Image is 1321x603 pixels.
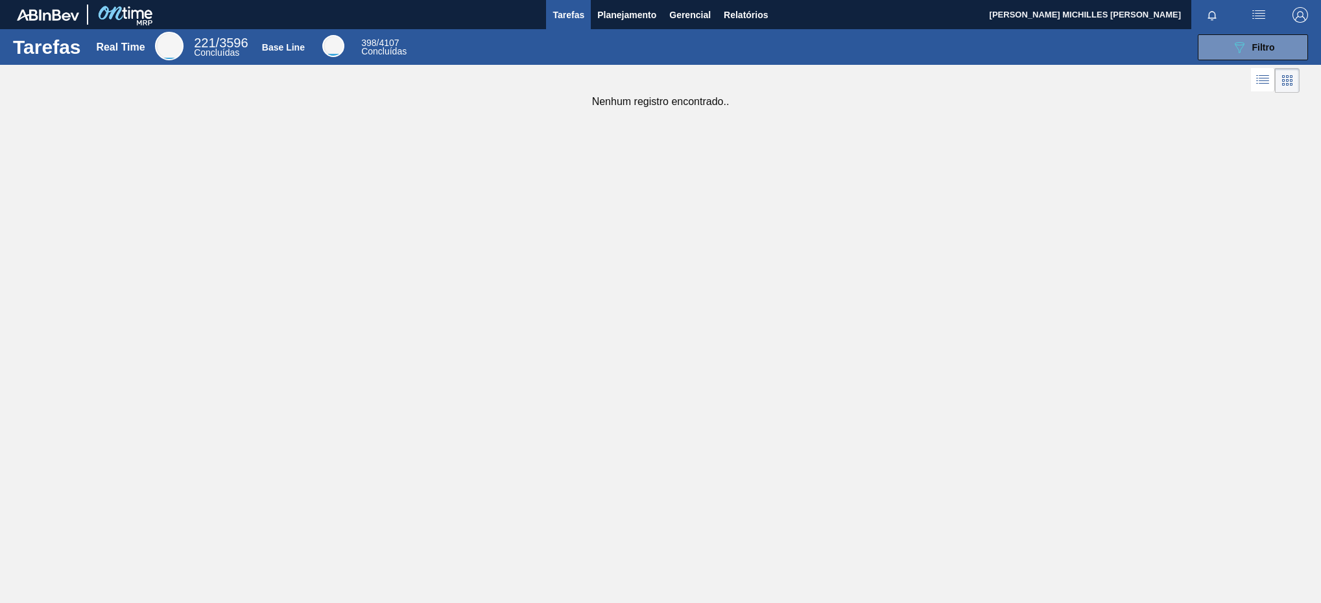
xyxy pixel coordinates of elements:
span: 398 [361,38,376,48]
div: Real Time [96,41,145,53]
span: / 3596 [194,36,248,50]
img: userActions [1251,7,1267,23]
div: Real Time [194,38,248,57]
span: 221 [194,36,215,50]
button: Notificações [1191,6,1233,24]
h1: Tarefas [13,40,81,54]
span: Relatórios [724,7,768,23]
div: Visão em Lista [1251,68,1275,93]
div: Visão em Cards [1275,68,1300,93]
img: TNhmsLtSVTkK8tSr43FrP2fwEKptu5GPRR3wAAAABJRU5ErkJggg== [17,9,79,21]
div: Base Line [322,35,344,57]
span: Concluídas [194,47,239,58]
span: Planejamento [597,7,656,23]
span: / 4107 [361,38,399,48]
div: Real Time [155,32,184,60]
div: Base Line [262,42,305,53]
span: Concluídas [361,46,407,56]
span: Filtro [1252,42,1275,53]
img: Logout [1292,7,1308,23]
span: Gerencial [669,7,711,23]
button: Filtro [1198,34,1308,60]
span: Tarefas [553,7,584,23]
div: Base Line [361,39,407,56]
